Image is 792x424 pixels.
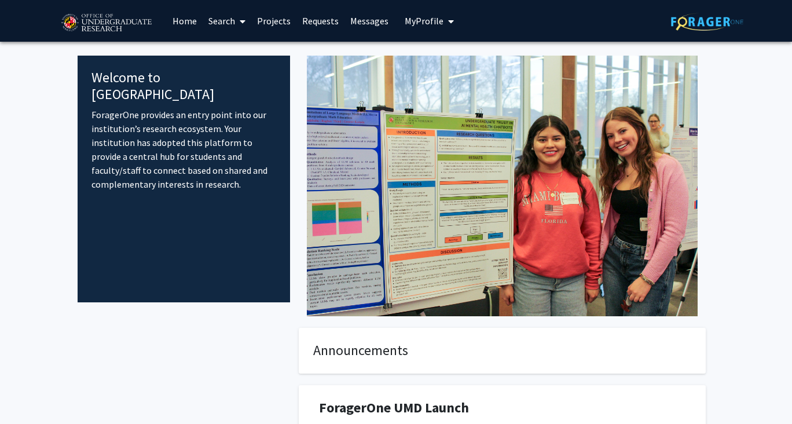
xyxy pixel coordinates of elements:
[344,1,394,41] a: Messages
[313,342,691,359] h4: Announcements
[167,1,203,41] a: Home
[91,70,276,103] h4: Welcome to [GEOGRAPHIC_DATA]
[671,13,743,31] img: ForagerOne Logo
[203,1,251,41] a: Search
[307,56,698,316] img: Cover Image
[405,15,443,27] span: My Profile
[319,400,685,416] h1: ForagerOne UMD Launch
[296,1,344,41] a: Requests
[57,9,155,38] img: University of Maryland Logo
[91,108,276,191] p: ForagerOne provides an entry point into our institution’s research ecosystem. Your institution ha...
[9,372,49,415] iframe: Chat
[251,1,296,41] a: Projects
